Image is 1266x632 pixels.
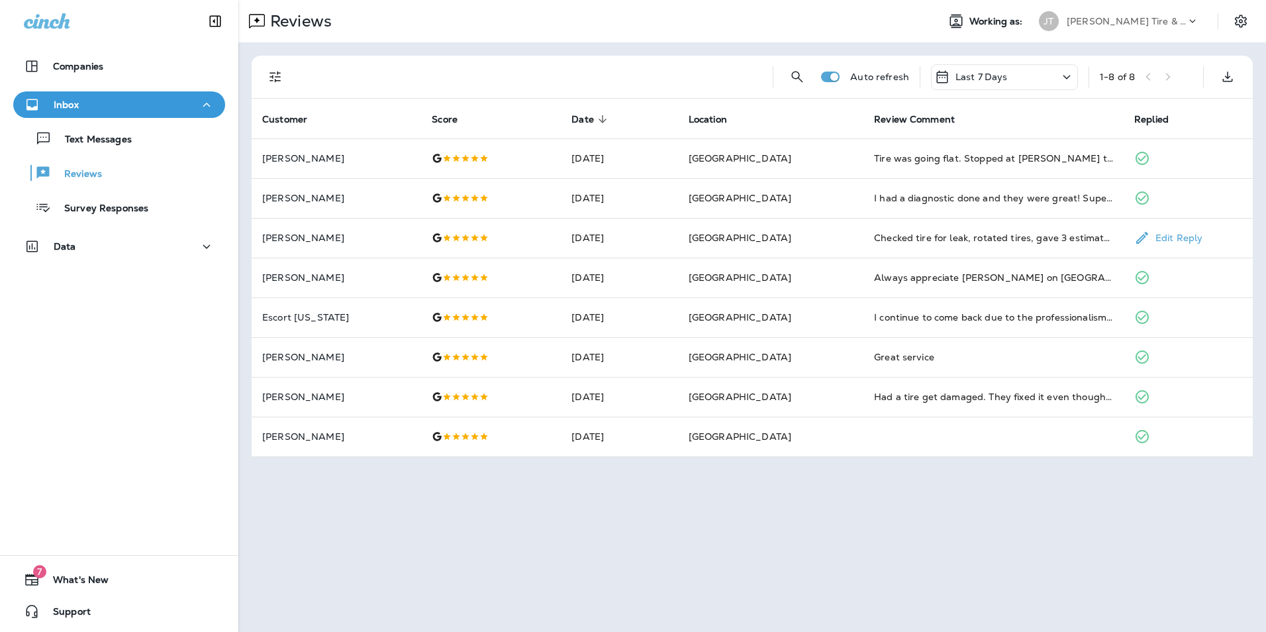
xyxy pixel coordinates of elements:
[262,272,411,283] p: [PERSON_NAME]
[53,61,103,72] p: Companies
[432,113,475,125] span: Score
[13,566,225,593] button: 7What's New
[689,311,791,323] span: [GEOGRAPHIC_DATA]
[955,72,1008,82] p: Last 7 Days
[262,431,411,442] p: [PERSON_NAME]
[1134,113,1186,125] span: Replied
[1100,72,1135,82] div: 1 - 8 of 8
[1039,11,1059,31] div: JT
[561,297,678,337] td: [DATE]
[689,114,727,125] span: Location
[51,203,148,215] p: Survey Responses
[432,114,458,125] span: Score
[13,233,225,260] button: Data
[265,11,332,31] p: Reviews
[52,134,132,146] p: Text Messages
[561,258,678,297] td: [DATE]
[571,113,611,125] span: Date
[13,598,225,625] button: Support
[874,390,1113,403] div: Had a tire get damaged. They fixed it even though it was almost closing time which was much appre...
[1150,233,1202,243] p: Edit Reply
[13,125,225,152] button: Text Messages
[689,431,791,443] span: [GEOGRAPHIC_DATA]
[40,606,91,622] span: Support
[561,377,678,417] td: [DATE]
[197,8,234,34] button: Collapse Sidebar
[1134,114,1169,125] span: Replied
[54,241,76,252] p: Data
[561,218,678,258] td: [DATE]
[689,152,791,164] span: [GEOGRAPHIC_DATA]
[33,565,46,578] span: 7
[850,72,909,82] p: Auto refresh
[689,113,744,125] span: Location
[262,392,411,402] p: [PERSON_NAME]
[13,53,225,79] button: Companies
[1214,64,1241,90] button: Export as CSV
[969,16,1026,27] span: Working as:
[874,191,1113,205] div: I had a diagnostic done and they were great! Super friendly and helpful, I would definitely recom...
[874,114,955,125] span: Review Comment
[561,178,678,218] td: [DATE]
[54,99,79,110] p: Inbox
[874,152,1113,165] div: Tire was going flat. Stopped at Jensen to check what was wrong. They got me in right away and had...
[262,114,307,125] span: Customer
[561,337,678,377] td: [DATE]
[689,192,791,204] span: [GEOGRAPHIC_DATA]
[262,312,411,323] p: Escort [US_STATE]
[51,168,102,181] p: Reviews
[262,352,411,362] p: [PERSON_NAME]
[262,64,289,90] button: Filters
[689,391,791,403] span: [GEOGRAPHIC_DATA]
[1229,9,1253,33] button: Settings
[689,272,791,284] span: [GEOGRAPHIC_DATA]
[874,113,972,125] span: Review Comment
[874,350,1113,364] div: Great service
[571,114,594,125] span: Date
[262,153,411,164] p: [PERSON_NAME]
[262,233,411,243] p: [PERSON_NAME]
[13,91,225,118] button: Inbox
[262,113,324,125] span: Customer
[1067,16,1186,26] p: [PERSON_NAME] Tire & Auto
[40,574,109,590] span: What's New
[784,64,810,90] button: Search Reviews
[262,193,411,203] p: [PERSON_NAME]
[561,417,678,456] td: [DATE]
[874,311,1113,324] div: I continue to come back due to the professionalism of the staff and great service. Thanks
[874,231,1113,244] div: Checked tire for leak, rotated tires, gave 3 estimates for replacing 1 or all tires. No charge!
[689,232,791,244] span: [GEOGRAPHIC_DATA]
[561,138,678,178] td: [DATE]
[13,193,225,221] button: Survey Responses
[689,351,791,363] span: [GEOGRAPHIC_DATA]
[13,159,225,187] button: Reviews
[874,271,1113,284] div: Always appreciate Jenson Tire on Dodge street, they are always there for my family. Thanks for th...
